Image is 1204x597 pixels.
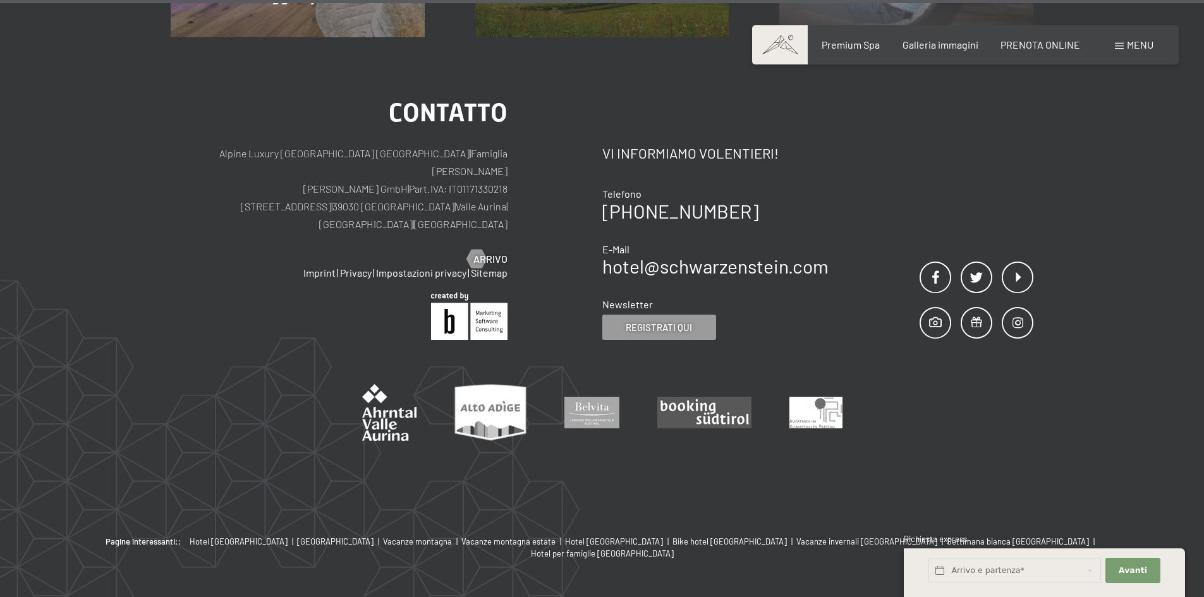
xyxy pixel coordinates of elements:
[1119,565,1147,576] span: Avanti
[789,536,796,546] span: |
[626,321,692,334] span: Registrati qui
[557,536,565,546] span: |
[1000,39,1080,51] a: PRENOTA ONLINE
[413,218,414,230] span: |
[822,39,880,51] a: Premium Spa
[531,548,674,558] span: Hotel per famiglie [GEOGRAPHIC_DATA]
[373,267,375,279] span: |
[468,267,470,279] span: |
[672,536,796,547] a: Bike hotel [GEOGRAPHIC_DATA] |
[375,536,383,546] span: |
[106,536,181,547] b: Pagine interessanti::
[796,536,947,547] a: Vacanze invernali [GEOGRAPHIC_DATA] |
[506,200,508,212] span: |
[408,183,409,195] span: |
[1127,39,1153,51] span: Menu
[602,145,779,161] span: Vi informiamo volentieri!
[903,39,978,51] a: Galleria immagini
[602,188,642,200] span: Telefono
[665,536,672,546] span: |
[467,252,508,266] a: Arrivo
[454,200,456,212] span: |
[461,536,556,546] span: Vacanze montagna estate
[531,548,674,559] a: Hotel per famiglie [GEOGRAPHIC_DATA]
[602,255,829,277] a: hotel@schwarzenstein.com
[672,536,787,546] span: Bike hotel [GEOGRAPHIC_DATA]
[431,292,508,340] img: Brandnamic GmbH | Leading Hospitality Solutions
[383,536,461,547] a: Vacanze montagna |
[1105,558,1160,584] button: Avanti
[602,200,758,222] a: [PHONE_NUMBER]
[337,267,339,279] span: |
[565,536,672,547] a: Hotel [GEOGRAPHIC_DATA] |
[289,536,297,546] span: |
[389,98,508,128] span: Contatto
[473,252,508,266] span: Arrivo
[383,536,452,546] span: Vacanze montagna
[565,536,663,546] span: Hotel [GEOGRAPHIC_DATA]
[470,147,471,159] span: |
[454,536,461,546] span: |
[376,267,466,279] a: Impostazioni privacy
[171,145,508,233] p: Alpine Luxury [GEOGRAPHIC_DATA] [GEOGRAPHIC_DATA] Famiglia [PERSON_NAME] [PERSON_NAME] GmbH Part....
[340,267,372,279] a: Privacy
[602,243,629,255] span: E-Mail
[904,534,967,544] span: Richiesta express
[297,536,374,546] span: [GEOGRAPHIC_DATA]
[190,536,297,547] a: Hotel [GEOGRAPHIC_DATA] |
[297,536,383,547] a: [GEOGRAPHIC_DATA] |
[461,536,565,547] a: Vacanze montagna estate |
[602,298,653,310] span: Newsletter
[796,536,937,546] span: Vacanze invernali [GEOGRAPHIC_DATA]
[190,536,288,546] span: Hotel [GEOGRAPHIC_DATA]
[303,267,336,279] a: Imprint
[331,200,332,212] span: |
[471,267,508,279] a: Sitemap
